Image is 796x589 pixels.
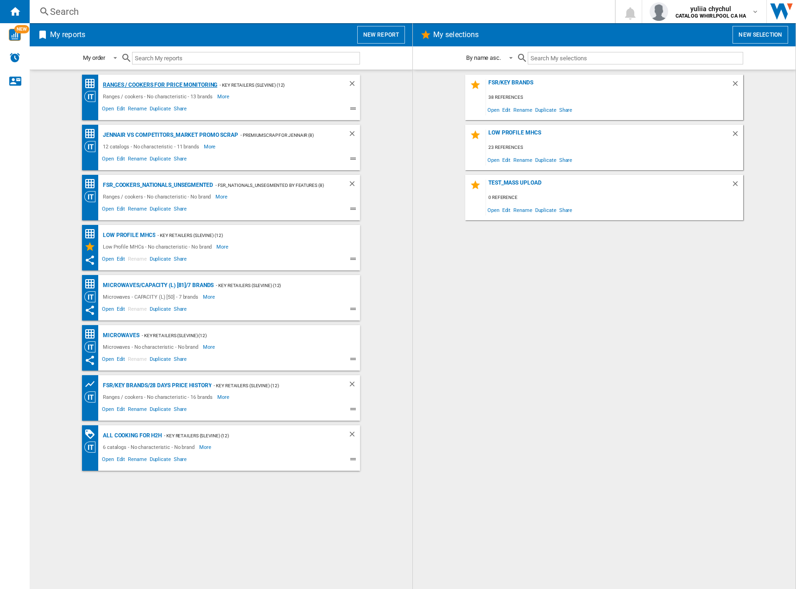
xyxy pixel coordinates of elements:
div: - FSR_Nationals_Unsegmented By Features (8) [213,179,329,191]
div: Category View [84,391,101,403]
input: Search My selections [528,52,743,64]
div: Price Matrix [84,228,101,240]
div: Category View [84,91,101,102]
span: Share [172,455,189,466]
div: PROMOTIONS Matrix [84,429,101,440]
div: 23 references [486,142,743,154]
span: Edit [115,405,127,416]
span: Share [558,103,574,116]
span: Open [101,355,115,366]
div: By name asc. [466,54,501,61]
div: Price Matrix [84,328,101,340]
div: - Key Retailers (slevine) (12) [139,330,341,341]
img: wise-card.svg [9,29,21,41]
div: - PremiumScrap for JennAir (8) [238,129,329,141]
span: Share [172,255,189,266]
span: Rename [512,204,533,216]
div: Category View [84,341,101,352]
span: Duplicate [148,305,172,316]
div: Delete [348,380,360,391]
span: Rename [126,104,148,115]
span: Duplicate [534,154,558,166]
span: Rename [126,205,148,216]
span: Duplicate [148,104,172,115]
span: NEW [14,25,29,33]
div: Ranges / cookers - No characteristic - 13 brands [101,91,217,102]
span: Share [172,405,189,416]
span: Duplicate [148,154,172,166]
div: - Key Retailers (slevine) (12) [162,430,329,442]
ng-md-icon: This report has been shared with you [84,305,95,316]
div: Category View [84,291,101,302]
span: Share [558,204,574,216]
span: Edit [115,355,127,366]
span: Open [101,205,115,216]
span: More [204,141,217,152]
div: FSR_Cookers_Nationals_Unsegmented [101,179,213,191]
span: yuliia chychul [676,4,746,13]
span: Open [101,405,115,416]
span: More [217,391,231,403]
span: Open [101,104,115,115]
span: Open [101,255,115,266]
div: Category View [84,442,101,453]
div: Price Matrix [84,78,101,90]
span: Rename [126,405,148,416]
div: Microwaves - No characteristic - No brand [101,341,203,352]
div: - Key Retailers (slevine) (12) [211,380,329,391]
div: - Key Retailers (slevine) (12) [214,280,341,291]
h2: My selections [431,26,480,44]
div: - Key Retailers (slevine) (12) [155,230,341,241]
div: Search [50,5,591,18]
span: Edit [115,455,127,466]
div: Microwaves/CAPACITY (L) [81]/7 brands [101,280,214,291]
span: Rename [126,355,148,366]
span: Share [172,305,189,316]
div: Microwaves - CAPACITY (L) [50] - 7 brands [101,291,203,302]
div: 12 catalogs - No characteristic - 11 brands [101,141,204,152]
span: Duplicate [534,103,558,116]
span: Share [558,154,574,166]
span: Rename [126,255,148,266]
div: Delete [348,79,360,91]
span: Rename [126,305,148,316]
span: Edit [115,305,127,316]
div: Product prices grid [84,378,101,390]
span: Edit [115,255,127,266]
span: Duplicate [148,255,172,266]
div: Ranges / cookers - No characteristic - No brand [101,191,215,202]
div: Test_Mass Upload [486,179,731,192]
ng-md-icon: This report has been shared with you [84,355,95,366]
span: Duplicate [148,355,172,366]
div: Category View [84,141,101,152]
span: Duplicate [148,405,172,416]
div: Price Matrix [84,128,101,140]
div: Low Profile MHCs [101,230,155,241]
span: Open [486,204,501,216]
div: 38 references [486,92,743,103]
span: More [199,442,213,453]
span: Share [172,355,189,366]
div: FSR/key brands [486,79,731,92]
button: New selection [733,26,788,44]
span: Rename [512,103,533,116]
span: More [203,341,216,352]
div: Delete [348,179,360,191]
div: Category View [84,191,101,202]
span: Duplicate [534,204,558,216]
span: Open [101,154,115,166]
div: Delete [348,129,360,141]
span: Rename [512,154,533,166]
span: Duplicate [148,455,172,466]
span: Open [486,103,501,116]
span: More [217,91,231,102]
span: More [216,241,230,252]
input: Search My reports [132,52,360,64]
div: FSR/key brands/28 days price history [101,380,211,391]
div: Microwaves [101,330,139,341]
span: Edit [115,205,127,216]
span: Edit [115,154,127,166]
span: Rename [126,455,148,466]
h2: My reports [48,26,87,44]
span: More [203,291,216,302]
